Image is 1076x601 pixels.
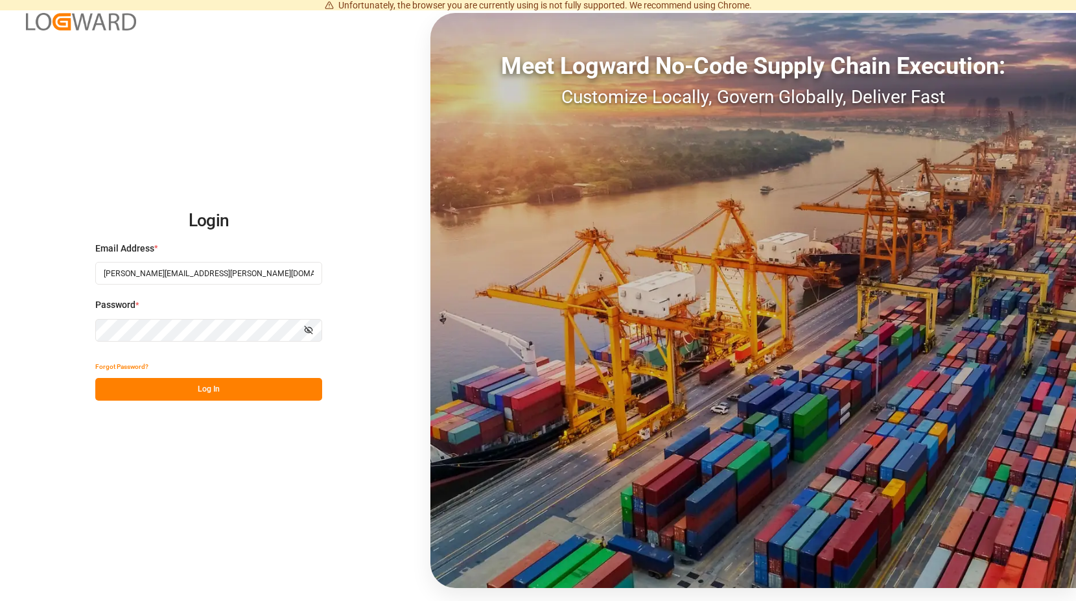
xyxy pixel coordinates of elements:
[95,262,322,285] input: Enter your email
[26,13,136,30] img: Logward_new_orange.png
[95,355,148,378] button: Forgot Password?
[430,49,1076,84] div: Meet Logward No-Code Supply Chain Execution:
[95,242,154,255] span: Email Address
[95,200,322,242] h2: Login
[95,298,135,312] span: Password
[430,84,1076,111] div: Customize Locally, Govern Globally, Deliver Fast
[95,378,322,401] button: Log In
